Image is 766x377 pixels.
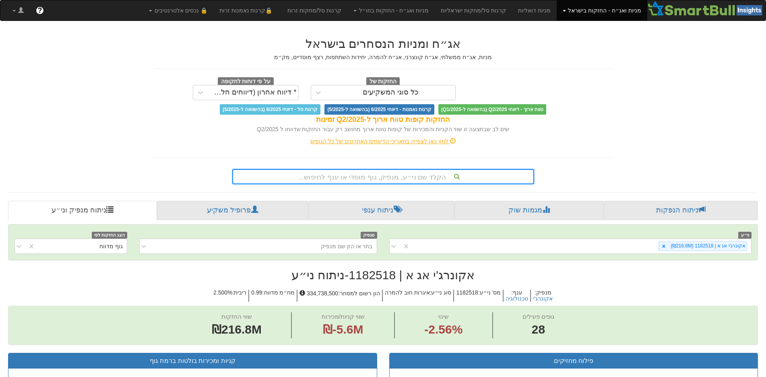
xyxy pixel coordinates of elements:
h5: סוג ני״ע : איגרות חוב להמרה [382,290,454,302]
button: טכנולוגיה [506,296,528,302]
h3: קניות ומכירות בולטות ברמת גוף [14,357,371,365]
h5: מנפיק : [530,290,555,302]
div: בחר או הזן שם מנפיק [321,242,373,250]
h5: הון רשום למסחר : 334,738,500 [297,290,382,302]
span: מנפיק [361,232,377,239]
div: לחץ כאן לצפייה בתאריכי הדיווחים האחרונים של כל הגופים [148,137,619,145]
h5: מניות, אג״ח ממשלתי, אג״ח קונצרני, אג״ח להמרה, יחידות השתתפות, רצף מוסדיים, מק״מ [154,54,613,60]
span: טווח ארוך - דיווחי Q2/2025 (בהשוואה ל-Q1/2025) [438,104,546,115]
span: ני״ע [738,232,752,239]
h5: מח״מ מדווח : 0.99 [248,290,297,302]
a: 🔒קרנות נאמנות זרות [213,0,282,21]
span: ₪-5.6M [323,323,363,336]
a: קרנות סל/מחקות ישראליות [435,0,512,21]
a: ניתוח ענפי [308,201,454,220]
span: קרנות סל - דיווחי 6/2025 (בהשוואה ל-5/2025) [220,104,320,115]
button: אקונרג'י [533,296,553,302]
span: החזקות של [366,77,400,86]
h5: ענף : [503,290,530,302]
h5: ריבית : 2.500% [211,290,248,302]
div: שים לב שבתצוגה זו שווי הקניות והמכירות של קופות טווח ארוך מחושב רק עבור החזקות שדווחו ל Q2/2025 [154,125,613,133]
div: הקלד שם ני״ע, מנפיק, גוף מוסדי או ענף לחיפוש... [233,170,533,183]
h2: אקונרג'י אג א | 1182518 - ניתוח ני״ע [8,268,758,282]
a: מניות ואג״ח - החזקות בחו״ל [347,0,435,21]
span: קרנות נאמנות - דיווחי 6/2025 (בהשוואה ל-5/2025) [324,104,434,115]
span: -2.56% [424,321,462,338]
span: 28 [522,321,554,338]
span: שינוי [438,313,449,320]
span: גופים פעילים [522,313,554,320]
a: ניתוח מנפיק וני״ע [8,201,157,220]
a: 🔒 נכסים אלטרנטיבים [143,0,213,21]
a: ? [30,0,50,21]
div: החזקות קופות טווח ארוך ל-Q2/2025 זמינות [154,115,613,125]
span: הצג החזקות לפי [92,232,127,239]
a: ניתוח הנפקות [604,201,758,220]
div: אקונרג'י אג א | 1182518 (₪216.8M) [668,241,747,251]
a: מגמות שוק [454,201,604,220]
div: * דיווח אחרון (דיווחים חלקיים) [210,89,297,97]
span: שווי קניות/מכירות [322,313,365,320]
span: שווי החזקות [221,313,252,320]
a: פרופיל משקיע [157,201,308,220]
img: Smartbull [647,0,766,16]
h3: פילוח מחזיקים [396,357,752,365]
a: קרנות סל/מחקות זרות [281,0,347,21]
span: על פי דוחות לתקופה [218,77,274,86]
a: מניות דואליות [512,0,557,21]
a: מניות ואג״ח - החזקות בישראל [557,0,647,21]
div: כל סוגי המשקיעים [363,89,419,97]
span: ? [37,6,42,14]
h2: אג״ח ומניות הנסחרים בישראל [154,37,613,50]
div: גוף מדווח [99,242,123,250]
span: ₪216.8M [212,323,262,336]
h5: מס' ני״ע : 1182518 [453,290,503,302]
